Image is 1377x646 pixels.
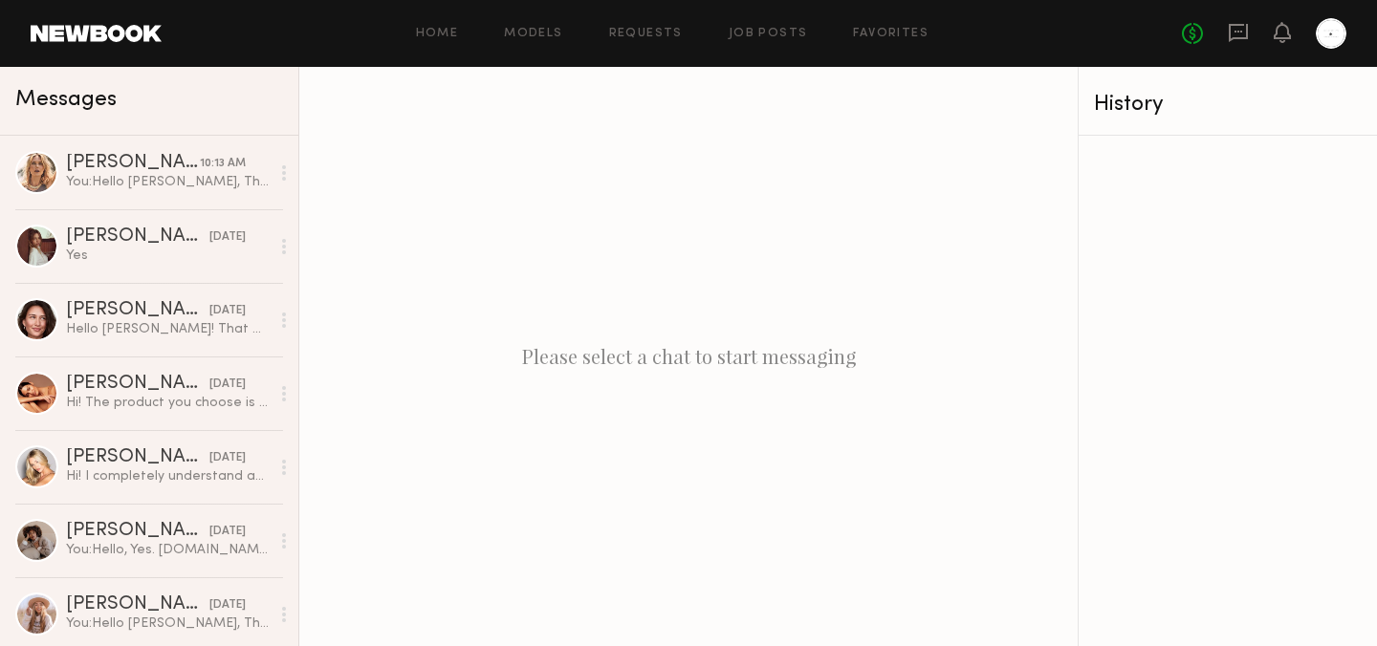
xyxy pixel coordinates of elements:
div: Hi! I completely understand about the limited quantities. Since I typically reserve collaboration... [66,467,270,485]
div: Hi! The product you choose is fine, I like all the products in general, no problem! [66,394,270,412]
a: Models [504,28,562,40]
a: Job Posts [729,28,808,40]
div: [DATE] [209,376,246,394]
div: Hello [PERSON_NAME]! That would be lovely! :) thank you. Do you already have a creative brief? Sc... [66,320,270,338]
a: Home [416,28,459,40]
div: [PERSON_NAME] [66,595,209,614]
div: 10:13 AM [200,155,246,173]
div: You: Hello [PERSON_NAME], Thank you very much for your kind response. We would be delighted to pr... [66,614,270,633]
div: [PERSON_NAME] [66,227,209,247]
div: History [1094,94,1362,116]
a: Favorites [853,28,929,40]
div: [PERSON_NAME] [66,301,209,320]
div: [PERSON_NAME] [66,448,209,467]
div: Yes [66,247,270,265]
div: [DATE] [209,302,246,320]
div: [PERSON_NAME] [66,522,209,541]
div: [DATE] [209,449,246,467]
div: [PERSON_NAME] [66,154,200,173]
div: [DATE] [209,228,246,247]
div: [DATE] [209,523,246,541]
div: Please select a chat to start messaging [299,67,1078,646]
div: You: Hello, Yes. [DOMAIN_NAME] Thank you [66,541,270,559]
a: Requests [609,28,683,40]
div: [PERSON_NAME] [66,375,209,394]
span: Messages [15,89,117,111]
div: [DATE] [209,596,246,614]
div: You: Hello [PERSON_NAME], Thank you so much for your message. We’re truly excited to collaborate ... [66,173,270,191]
